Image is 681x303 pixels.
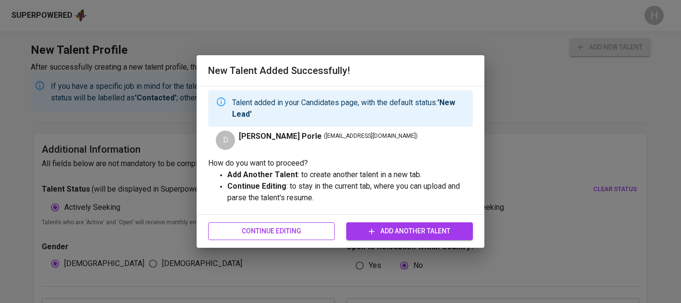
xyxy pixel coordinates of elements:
p: : to stay in the current tab, where you can upload and parse the talent's resume. [227,181,473,204]
button: Add Another Talent [346,222,473,240]
h6: New Talent Added Successfully! [208,63,473,78]
span: ( [EMAIL_ADDRESS][DOMAIN_NAME] ) [324,132,418,141]
span: Continue Editing [216,225,327,237]
strong: Continue Editing [227,182,286,191]
div: D [216,131,235,150]
span: [PERSON_NAME] Porle [239,131,322,142]
p: : to create another talent in a new tab. [227,169,473,181]
strong: Add Another Talent [227,170,298,179]
p: How do you want to proceed? [208,158,473,169]
p: Talent added in your Candidates page, with the default status: [232,97,465,120]
span: Add Another Talent [354,225,465,237]
button: Continue Editing [208,222,335,240]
